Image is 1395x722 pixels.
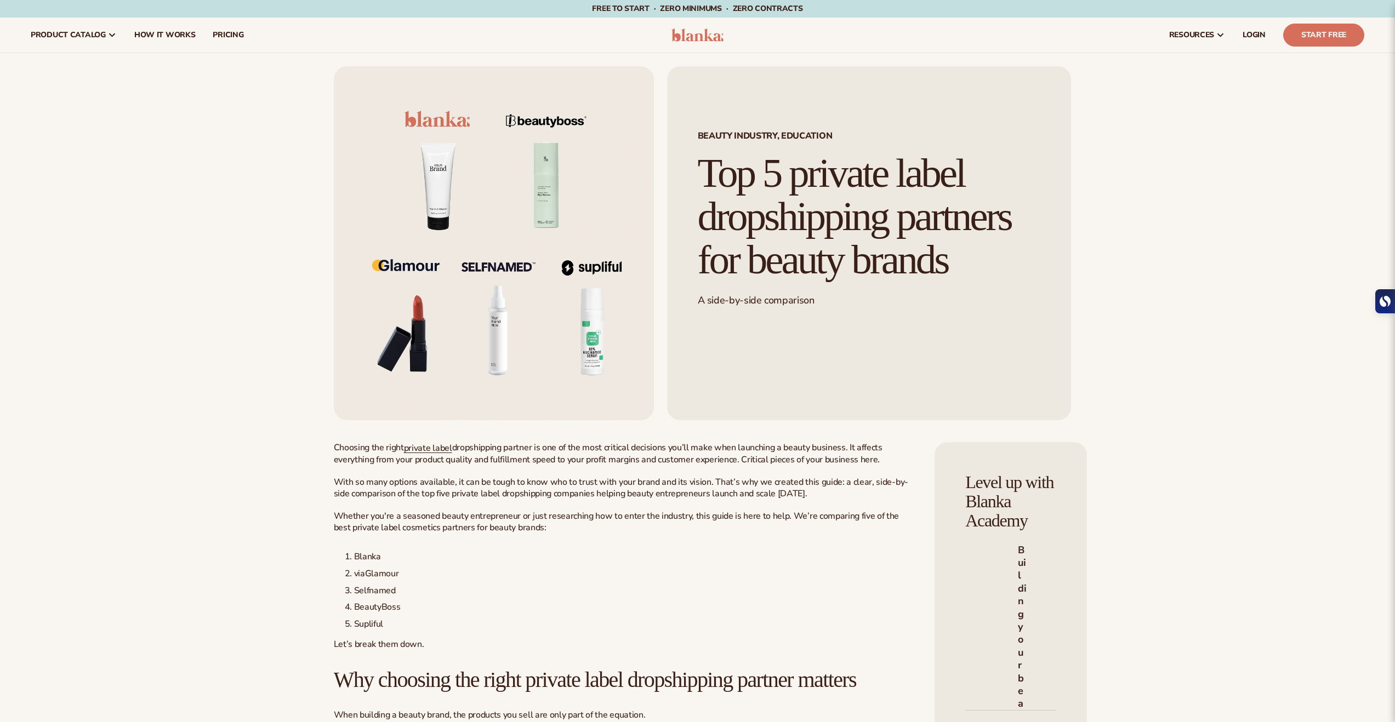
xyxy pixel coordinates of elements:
span: How It Works [134,31,196,39]
span: When building a beauty brand, the products you sell are only part of the equation. [334,709,646,721]
h4: Level up with Blanka Academy [965,473,1056,531]
span: viaGlamour [354,568,399,580]
h1: Top 5 private label dropshipping partners for beauty brands [698,152,1040,281]
a: LOGIN [1234,18,1274,53]
span: pricing [213,31,243,39]
span: Supliful [354,618,383,630]
span: Selfnamed [354,585,396,597]
span: Beauty industry, Education [698,131,1040,140]
span: With so many options available, it can be tough to know who to trust with your brand and its visi... [334,476,908,500]
a: Start Free [1283,24,1364,47]
span: Why choosing the right private label dropshipping partner matters [334,667,857,692]
span: resources [1169,31,1214,39]
img: Flat lay of private-label beauty products with logos from Blanka, BeautyBoss, Glamour, Selfnamed,... [334,66,654,420]
span: A side-by-side comparison [698,294,815,307]
span: BeautyBoss [354,601,401,613]
a: private label [404,442,452,454]
img: logo [671,28,724,42]
span: LOGIN [1243,31,1266,39]
span: Choosing the right [334,442,404,454]
a: How It Works [126,18,204,53]
span: Free to start · ZERO minimums · ZERO contracts [592,3,802,14]
span: Let’s break them down. [334,638,424,650]
span: product catalog [31,31,106,39]
span: Whether you're a seasoned beauty entrepreneur or just researching how to enter the industry, this... [334,510,899,534]
span: Blanka [354,551,381,563]
a: resources [1160,18,1234,53]
a: pricing [204,18,252,53]
a: product catalog [22,18,126,53]
span: dropshipping partner is one of the most critical decisions you’ll make when launching a beauty bu... [334,442,882,466]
